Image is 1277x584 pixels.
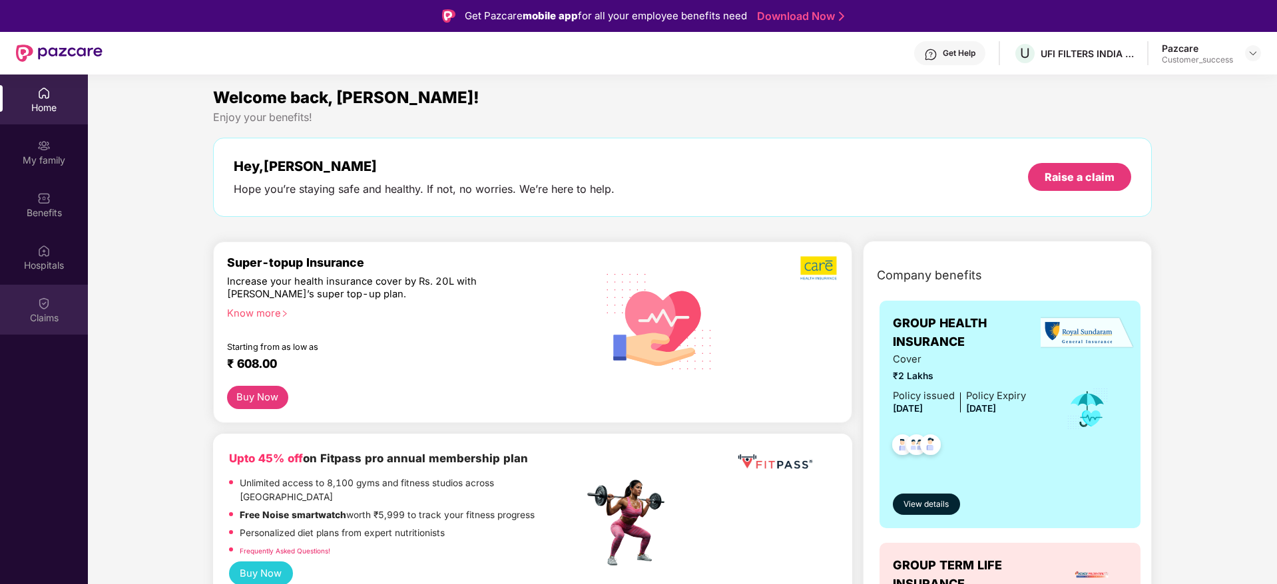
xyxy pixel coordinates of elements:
b: Upto 45% off [229,452,303,465]
p: worth ₹5,999 to track your fitness progress [240,508,535,523]
img: svg+xml;base64,PHN2ZyBpZD0iQmVuZWZpdHMiIHhtbG5zPSJodHRwOi8vd3d3LnczLm9yZy8yMDAwL3N2ZyIgd2lkdGg9Ij... [37,192,51,205]
div: Hey, [PERSON_NAME] [234,158,615,174]
img: svg+xml;base64,PHN2ZyB4bWxucz0iaHR0cDovL3d3dy53My5vcmcvMjAwMC9zdmciIHdpZHRoPSI0OC45NDMiIGhlaWdodD... [914,430,947,463]
div: Get Help [943,48,975,59]
img: svg+xml;base64,PHN2ZyBpZD0iSG9zcGl0YWxzIiB4bWxucz0iaHR0cDovL3d3dy53My5vcmcvMjAwMC9zdmciIHdpZHRoPS... [37,244,51,257]
div: Starting from as low as [227,342,527,351]
img: svg+xml;base64,PHN2ZyBpZD0iSG9tZSIgeG1sbnM9Imh0dHA6Ly93d3cudzMub3JnLzIwMDAvc3ZnIiB3aWR0aD0iMjAiIG... [37,86,51,100]
img: svg+xml;base64,PHN2ZyB4bWxucz0iaHR0cDovL3d3dy53My5vcmcvMjAwMC9zdmciIHdpZHRoPSI0OC45MTUiIGhlaWdodD... [900,430,933,463]
button: Buy Now [227,386,288,409]
div: Policy Expiry [966,388,1026,404]
strong: Free Noise smartwatch [240,510,346,520]
div: Hope you’re staying safe and healthy. If not, no worries. We’re here to help. [234,182,615,196]
img: New Pazcare Logo [16,45,103,62]
span: [DATE] [893,403,923,414]
img: insurerLogo [1041,317,1134,349]
span: ₹2 Lakhs [893,369,1026,384]
img: svg+xml;base64,PHN2ZyB4bWxucz0iaHR0cDovL3d3dy53My5vcmcvMjAwMC9zdmciIHdpZHRoPSI0OC45NDMiIGhlaWdodD... [886,430,919,463]
img: svg+xml;base64,PHN2ZyBpZD0iSGVscC0zMngzMiIgeG1sbnM9Imh0dHA6Ly93d3cudzMub3JnLzIwMDAvc3ZnIiB3aWR0aD... [924,48,937,61]
button: View details [893,494,960,515]
img: fppp.png [735,450,815,474]
b: on Fitpass pro annual membership plan [229,452,528,465]
strong: mobile app [523,9,578,22]
span: Company benefits [877,266,982,285]
a: Frequently Asked Questions! [240,547,330,555]
img: b5dec4f62d2307b9de63beb79f102df3.png [800,255,838,281]
div: UFI FILTERS INDIA PRIVATE LIMITED [1041,47,1134,60]
span: right [281,310,288,317]
a: Download Now [757,9,840,23]
div: ₹ 608.00 [227,357,571,372]
div: Know more [227,307,576,317]
img: svg+xml;base64,PHN2ZyBpZD0iQ2xhaW0iIHhtbG5zPSJodHRwOi8vd3d3LnczLm9yZy8yMDAwL3N2ZyIgd2lkdGg9IjIwIi... [37,297,51,310]
span: GROUP HEALTH INSURANCE [893,314,1048,352]
img: svg+xml;base64,PHN2ZyB3aWR0aD0iMjAiIGhlaWdodD0iMjAiIHZpZXdCb3g9IjAgMCAyMCAyMCIgZmlsbD0ibm9uZSIgeG... [37,139,51,152]
p: Unlimited access to 8,100 gyms and fitness studios across [GEOGRAPHIC_DATA] [240,476,583,505]
div: Get Pazcare for all your employee benefits need [465,8,747,24]
div: Super-topup Insurance [227,255,584,269]
img: icon [1066,387,1109,431]
span: View details [903,498,949,511]
div: Customer_success [1162,55,1233,65]
p: Personalized diet plans from expert nutritionists [240,526,445,541]
div: Policy issued [893,388,955,404]
img: Stroke [839,9,844,23]
img: svg+xml;base64,PHN2ZyBpZD0iRHJvcGRvd24tMzJ4MzIiIHhtbG5zPSJodHRwOi8vd3d3LnczLm9yZy8yMDAwL3N2ZyIgd2... [1248,48,1258,59]
span: Cover [893,352,1026,367]
div: Increase your health insurance cover by Rs. 20L with [PERSON_NAME]’s super top-up plan. [227,275,526,301]
div: Enjoy your benefits! [213,110,1152,124]
span: [DATE] [966,403,996,414]
img: Logo [442,9,455,23]
img: fpp.png [583,476,676,569]
span: Welcome back, [PERSON_NAME]! [213,88,479,107]
span: U [1020,45,1030,61]
img: svg+xml;base64,PHN2ZyB4bWxucz0iaHR0cDovL3d3dy53My5vcmcvMjAwMC9zdmciIHhtbG5zOnhsaW5rPSJodHRwOi8vd3... [596,256,723,385]
div: Pazcare [1162,42,1233,55]
div: Raise a claim [1045,170,1115,184]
